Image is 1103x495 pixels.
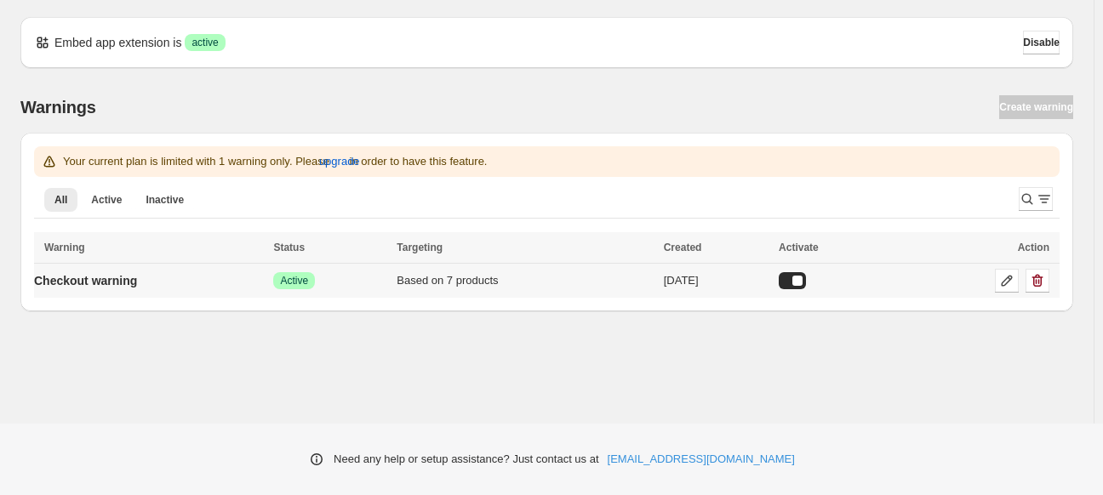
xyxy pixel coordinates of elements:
a: Checkout warning [34,267,137,294]
span: Inactive [146,193,184,207]
span: active [191,36,218,49]
h2: Warnings [20,97,96,117]
p: Your current plan is limited with 1 warning only. Please in order to have this feature. [63,153,487,170]
div: [DATE] [664,272,769,289]
button: upgrade [319,148,360,175]
button: Disable [1023,31,1060,54]
a: [EMAIL_ADDRESS][DOMAIN_NAME] [608,451,795,468]
p: Checkout warning [34,272,137,289]
span: Disable [1023,36,1060,49]
span: Active [280,274,308,287]
span: Targeting [397,242,443,253]
button: Search and filter results [1019,187,1053,211]
p: Embed app extension is [54,34,181,51]
span: upgrade [319,153,360,170]
span: Action [1018,242,1049,253]
span: Activate [779,242,819,253]
span: Warning [44,242,85,253]
div: Based on 7 products [397,272,653,289]
span: Created [664,242,702,253]
span: All [54,193,67,207]
span: Status [273,242,305,253]
span: Active [91,193,122,207]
